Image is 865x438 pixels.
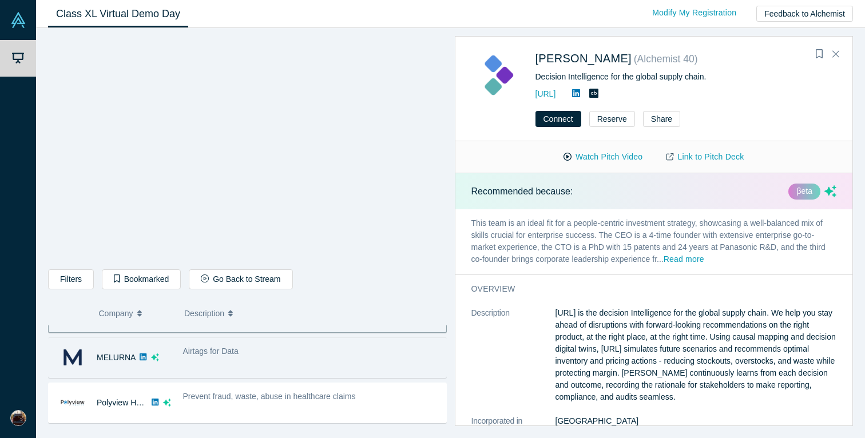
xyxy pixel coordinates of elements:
img: MELURNA's Logo [61,345,85,369]
dd: [GEOGRAPHIC_DATA] [555,415,837,427]
a: MELURNA [97,353,136,362]
a: Modify My Registration [640,3,748,23]
button: Company [99,301,173,325]
a: [PERSON_NAME] [535,52,632,65]
button: Bookmarked [102,269,181,289]
h3: overview [471,283,821,295]
span: Company [99,301,133,325]
button: Share [643,111,680,127]
img: Kimaru AI's Logo [471,49,523,101]
button: Feedback to Alchemist [756,6,853,22]
button: Bookmark [811,46,827,62]
p: Recommended because: [471,185,573,198]
img: Philip Brady's Account [10,410,26,426]
img: Polyview Health's Logo [61,391,85,415]
p: [URL] is the decision Intelligence for the global supply chain. We help you stay ahead of disrupt... [555,307,837,403]
button: Go Back to Stream [189,269,292,289]
a: Class XL Virtual Demo Day [48,1,188,27]
button: Close [827,45,844,63]
p: This team is an ideal fit for a people-centric investment strategy, showcasing a well-balanced mi... [455,209,853,274]
a: [URL] [535,89,556,98]
dt: Description [471,307,555,415]
a: Link to Pitch Deck [654,147,756,167]
button: Reserve [589,111,635,127]
button: Filters [48,269,94,289]
svg: dsa ai sparkles [151,353,159,361]
div: Decision Intelligence for the global supply chain. [535,71,837,83]
img: Alchemist Vault Logo [10,12,26,28]
div: βeta [788,184,820,200]
button: Read more [664,253,704,266]
iframe: Kimaru AI [49,37,446,261]
a: Polyview Health [97,398,154,407]
button: Description [184,301,439,325]
span: Description [184,301,224,325]
small: ( Alchemist 40 ) [634,53,698,65]
button: Watch Pitch Video [551,147,654,167]
button: Connect [535,111,581,127]
svg: dsa ai sparkles [824,185,836,197]
span: Airtags for Data [183,347,239,356]
svg: dsa ai sparkles [163,399,171,407]
span: Prevent fraud, waste, abuse in healthcare claims [183,392,356,401]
